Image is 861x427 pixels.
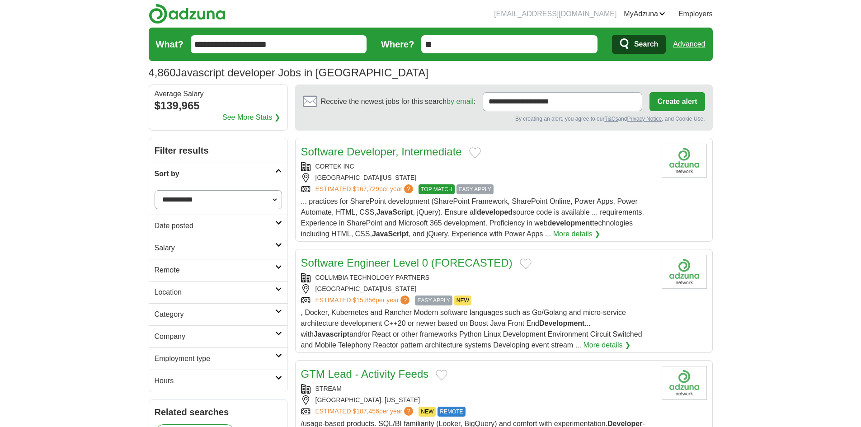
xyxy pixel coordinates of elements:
[149,65,176,81] span: 4,860
[155,98,282,114] div: $139,965
[301,395,654,405] div: [GEOGRAPHIC_DATA], [US_STATE]
[673,35,705,53] a: Advanced
[419,407,436,417] span: NEW
[155,353,275,364] h2: Employment type
[662,366,707,400] img: Stream IT logo
[149,303,287,325] a: Category
[149,347,287,370] a: Employment type
[624,9,665,19] a: MyAdzuna
[155,309,275,320] h2: Category
[303,115,705,123] div: By creating an alert, you agree to our and , and Cookie Use.
[539,319,584,327] strong: Development
[520,258,532,269] button: Add to favorite jobs
[612,35,666,54] button: Search
[149,281,287,303] a: Location
[447,98,474,105] a: by email
[315,296,412,305] a: ESTIMATED:$15,856per year?
[149,237,287,259] a: Salary
[353,185,379,192] span: $167,729
[155,375,275,386] h2: Hours
[222,112,280,123] a: See More Stats ❯
[454,296,471,305] span: NEW
[548,219,593,227] strong: development
[149,66,428,79] h1: Javascript developer Jobs in [GEOGRAPHIC_DATA]
[353,296,376,304] span: $15,856
[301,197,644,238] span: ... practices for SharePoint development (SharePoint Framework, SharePoint Online, Power Apps, Po...
[662,255,707,289] img: Company logo
[436,370,447,380] button: Add to favorite jobs
[155,331,275,342] h2: Company
[456,184,494,194] span: EASY APPLY
[301,162,654,171] div: CORTEK INC
[583,340,630,351] a: More details ❯
[438,407,465,417] span: REMOTE
[627,116,662,122] a: Privacy Notice
[156,38,183,51] label: What?
[301,284,654,294] div: [GEOGRAPHIC_DATA][US_STATE]
[404,407,413,416] span: ?
[372,230,409,238] strong: JavaScript
[353,408,379,415] span: $107,456
[419,184,454,194] span: TOP MATCH
[155,265,275,276] h2: Remote
[634,35,658,53] span: Search
[301,368,429,380] a: GTM Lead - Activity Feeds
[149,215,287,237] a: Date posted
[469,147,481,158] button: Add to favorite jobs
[404,184,413,193] span: ?
[315,407,415,417] a: ESTIMATED:$107,456per year?
[155,243,275,253] h2: Salary
[149,259,287,281] a: Remote
[649,92,705,111] button: Create alert
[301,384,654,394] div: STREAM
[604,116,618,122] a: T&Cs
[301,145,462,158] a: Software Developer, Intermediate
[155,90,282,98] div: Average Salary
[494,9,616,19] li: [EMAIL_ADDRESS][DOMAIN_NAME]
[149,325,287,347] a: Company
[314,330,349,338] strong: Javascript
[155,287,275,298] h2: Location
[155,221,275,231] h2: Date posted
[149,4,226,24] img: Adzuna logo
[415,296,452,305] span: EASY APPLY
[477,208,513,216] strong: developed
[376,208,413,216] strong: JavaScript
[301,309,642,349] span: , Docker, Kubernetes and Rancher Modern software languages such as Go/Golang and micro-service ar...
[381,38,414,51] label: Where?
[155,405,282,419] h2: Related searches
[321,96,475,107] span: Receive the newest jobs for this search :
[155,169,275,179] h2: Sort by
[149,163,287,185] a: Sort by
[553,229,601,239] a: More details ❯
[400,296,409,305] span: ?
[149,138,287,163] h2: Filter results
[149,370,287,392] a: Hours
[301,257,513,269] a: Software Engineer Level 0 (FORECASTED)
[662,144,707,178] img: Company logo
[678,9,713,19] a: Employers
[315,184,415,194] a: ESTIMATED:$167,729per year?
[301,173,654,183] div: [GEOGRAPHIC_DATA][US_STATE]
[301,273,654,282] div: COLUMBIA TECHNOLOGY PARTNERS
